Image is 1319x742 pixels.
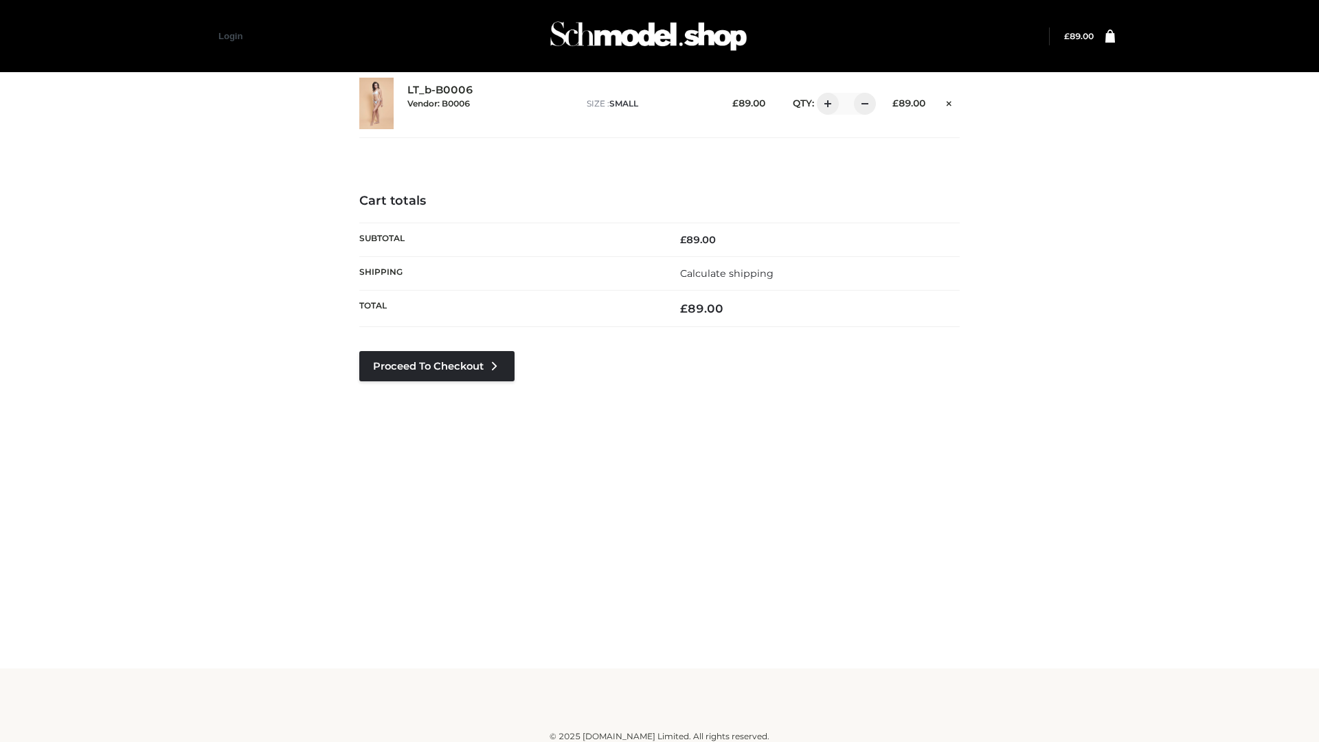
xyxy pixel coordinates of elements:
a: Login [218,31,243,41]
bdi: 89.00 [680,234,716,246]
span: £ [680,234,686,246]
span: £ [892,98,899,109]
img: Schmodel Admin 964 [545,9,752,63]
th: Shipping [359,256,659,290]
bdi: 89.00 [892,98,925,109]
div: QTY: [779,93,871,115]
a: Remove this item [939,93,960,111]
h4: Cart totals [359,194,960,209]
span: £ [1064,31,1070,41]
bdi: 89.00 [732,98,765,109]
a: £89.00 [1064,31,1094,41]
small: Vendor: B0006 [407,98,470,109]
th: Subtotal [359,223,659,256]
a: Calculate shipping [680,267,774,280]
bdi: 89.00 [680,302,723,315]
a: Proceed to Checkout [359,351,515,381]
span: £ [732,98,739,109]
div: LT_b-B0006 [407,84,573,122]
span: £ [680,302,688,315]
span: SMALL [609,98,638,109]
th: Total [359,291,659,327]
bdi: 89.00 [1064,31,1094,41]
p: size : [587,98,711,110]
